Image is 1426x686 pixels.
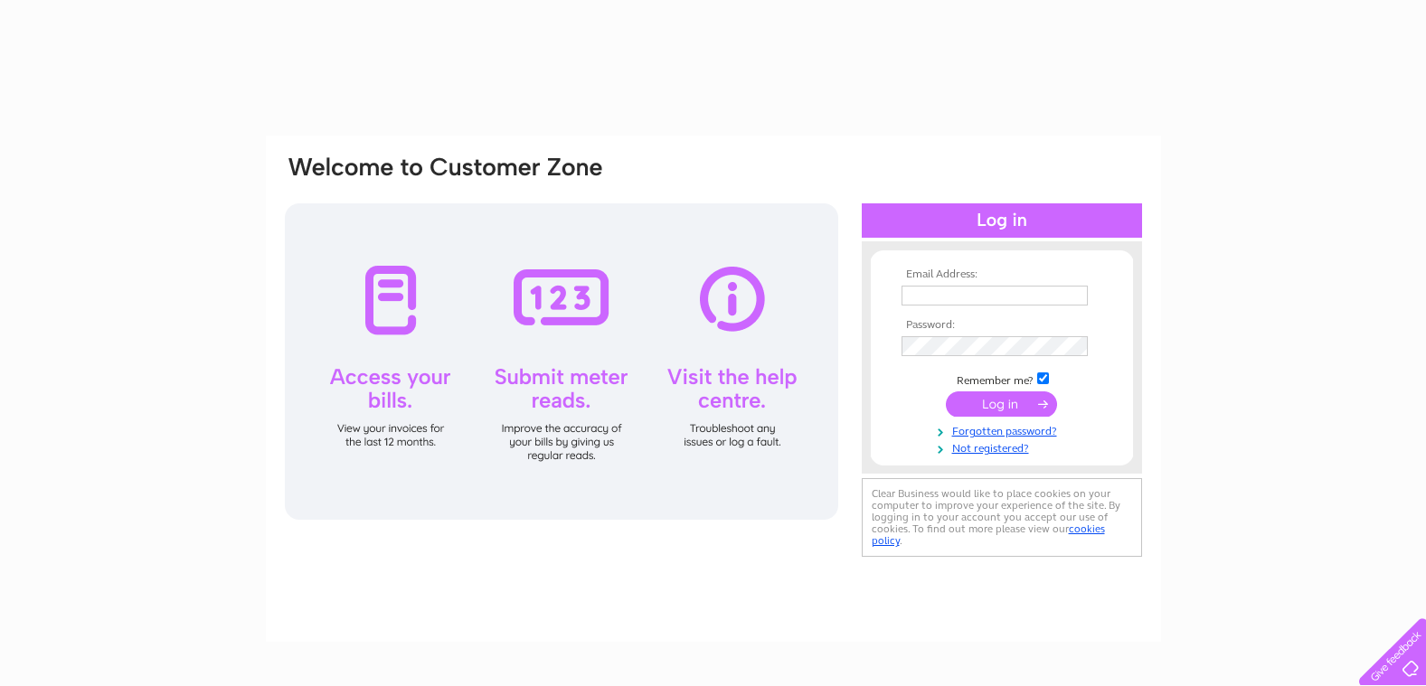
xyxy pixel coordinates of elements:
a: cookies policy [872,522,1105,547]
a: Not registered? [902,438,1107,456]
th: Password: [897,319,1107,332]
input: Submit [946,391,1057,417]
td: Remember me? [897,370,1107,388]
div: Clear Business would like to place cookies on your computer to improve your experience of the sit... [862,478,1142,557]
a: Forgotten password? [902,421,1107,438]
th: Email Address: [897,268,1107,281]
